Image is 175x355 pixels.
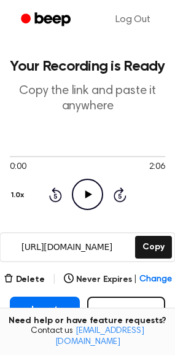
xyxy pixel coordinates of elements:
[52,272,56,287] span: |
[10,84,165,114] p: Copy the link and paste it anywhere
[87,297,165,336] button: Record
[55,327,144,346] a: [EMAIL_ADDRESS][DOMAIN_NAME]
[10,161,26,174] span: 0:00
[149,161,165,174] span: 2:06
[10,59,165,74] h1: Your Recording is Ready
[139,273,171,286] span: Change
[134,273,137,286] span: |
[12,8,82,32] a: Beep
[64,273,172,286] button: Never Expires|Change
[103,5,163,34] a: Log Out
[135,236,171,259] button: Copy
[10,185,28,206] button: 1.0x
[10,297,80,336] button: Insert into Doc
[7,326,168,348] span: Contact us
[4,273,45,286] button: Delete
